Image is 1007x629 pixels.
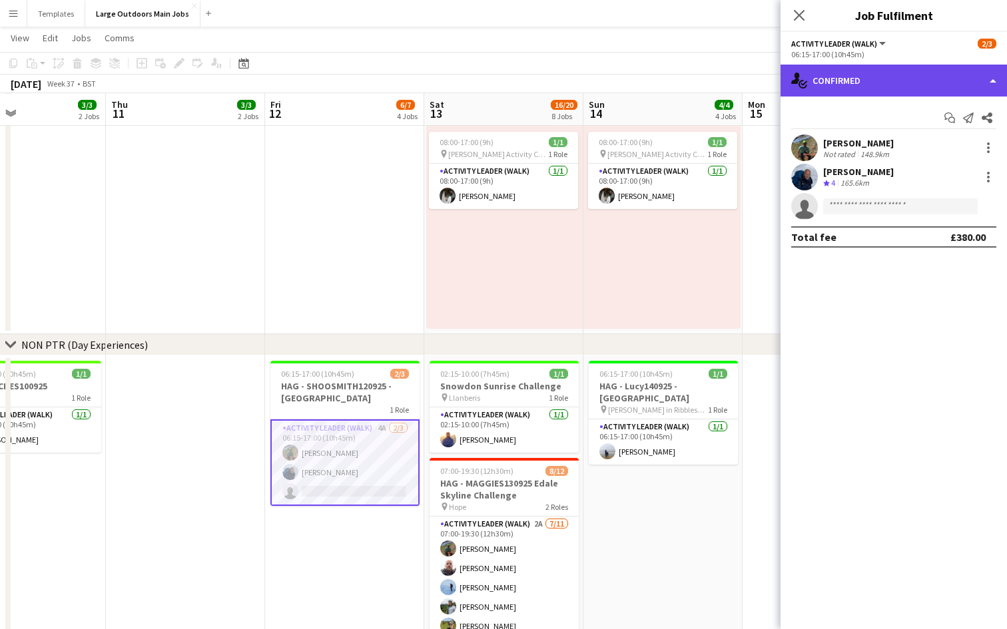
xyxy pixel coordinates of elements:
[551,111,577,121] div: 8 Jobs
[748,99,765,110] span: Mon
[588,164,737,209] app-card-role: Activity Leader (Walk)1/108:00-17:00 (9h)[PERSON_NAME]
[440,369,509,379] span: 02:15-10:00 (7h45m)
[708,405,727,415] span: 1 Role
[270,419,420,506] app-card-role: Activity Leader (Walk)4A2/306:15-17:00 (10h45m)[PERSON_NAME][PERSON_NAME]
[238,111,258,121] div: 2 Jobs
[791,39,877,49] span: Activity Leader (Walk)
[390,405,409,415] span: 1 Role
[608,405,708,415] span: [PERSON_NAME] in Ribblesdale [GEOGRAPHIC_DATA]
[823,149,858,159] div: Not rated
[5,29,35,47] a: View
[430,361,579,453] app-job-card: 02:15-10:00 (7h45m)1/1Snowdon Sunrise Challenge Llanberis1 RoleActivity Leader (Walk)1/102:15-10:...
[448,149,548,159] span: [PERSON_NAME] Activity Centre
[589,419,738,465] app-card-role: Activity Leader (Walk)1/106:15-17:00 (10h45m)[PERSON_NAME]
[707,149,727,159] span: 1 Role
[823,137,894,149] div: [PERSON_NAME]
[589,361,738,465] app-job-card: 06:15-17:00 (10h45m)1/1HAG - Lucy140925 - [GEOGRAPHIC_DATA] [PERSON_NAME] in Ribblesdale [GEOGRAP...
[11,32,29,44] span: View
[237,100,256,110] span: 3/3
[599,137,653,147] span: 08:00-17:00 (9h)
[21,338,148,351] div: NON PTR (Day Experiences)
[396,100,415,110] span: 6/7
[430,380,579,392] h3: Snowdon Sunrise Challenge
[607,149,707,159] span: [PERSON_NAME] Activity Centre
[791,49,996,59] div: 06:15-17:00 (10h45m)
[44,79,77,89] span: Week 37
[715,100,733,110] span: 4/4
[950,230,986,244] div: £380.00
[429,164,578,209] app-card-role: Activity Leader (Walk)1/108:00-17:00 (9h)[PERSON_NAME]
[270,99,281,110] span: Fri
[551,100,577,110] span: 16/20
[429,132,578,209] app-job-card: 08:00-17:00 (9h)1/1 [PERSON_NAME] Activity Centre1 RoleActivity Leader (Walk)1/108:00-17:00 (9h)[...
[838,178,872,189] div: 165.6km
[71,32,91,44] span: Jobs
[449,502,466,512] span: Hope
[99,29,140,47] a: Comms
[781,65,1007,97] div: Confirmed
[588,132,737,209] app-job-card: 08:00-17:00 (9h)1/1 [PERSON_NAME] Activity Centre1 RoleActivity Leader (Walk)1/108:00-17:00 (9h)[...
[83,79,96,89] div: BST
[430,477,579,501] h3: HAG - MAGGIES130925 Edale Skyline Challenge
[78,100,97,110] span: 3/3
[791,230,837,244] div: Total fee
[281,369,354,379] span: 06:15-17:00 (10h45m)
[268,106,281,121] span: 12
[781,7,1007,24] h3: Job Fulfilment
[85,1,200,27] button: Large Outdoors Main Jobs
[430,407,579,453] app-card-role: Activity Leader (Walk)1/102:15-10:00 (7h45m)[PERSON_NAME]
[430,99,444,110] span: Sat
[111,99,128,110] span: Thu
[72,369,91,379] span: 1/1
[428,106,444,121] span: 13
[37,29,63,47] a: Edit
[589,380,738,404] h3: HAG - Lucy140925 - [GEOGRAPHIC_DATA]
[545,466,568,476] span: 8/12
[440,466,513,476] span: 07:00-19:30 (12h30m)
[549,137,567,147] span: 1/1
[791,39,888,49] button: Activity Leader (Walk)
[587,106,605,121] span: 14
[823,166,894,178] div: [PERSON_NAME]
[109,106,128,121] span: 11
[831,178,835,188] span: 4
[79,111,99,121] div: 2 Jobs
[549,369,568,379] span: 1/1
[66,29,97,47] a: Jobs
[599,369,673,379] span: 06:15-17:00 (10h45m)
[440,137,494,147] span: 08:00-17:00 (9h)
[71,393,91,403] span: 1 Role
[715,111,736,121] div: 4 Jobs
[549,393,568,403] span: 1 Role
[746,106,765,121] span: 15
[11,77,41,91] div: [DATE]
[978,39,996,49] span: 2/3
[708,137,727,147] span: 1/1
[27,1,85,27] button: Templates
[105,32,135,44] span: Comms
[270,380,420,404] h3: HAG - SHOOSMITH120925 - [GEOGRAPHIC_DATA]
[545,502,568,512] span: 2 Roles
[390,369,409,379] span: 2/3
[449,393,480,403] span: Llanberis
[270,361,420,506] app-job-card: 06:15-17:00 (10h45m)2/3HAG - SHOOSMITH120925 - [GEOGRAPHIC_DATA]1 RoleActivity Leader (Walk)4A2/3...
[548,149,567,159] span: 1 Role
[589,99,605,110] span: Sun
[397,111,418,121] div: 4 Jobs
[43,32,58,44] span: Edit
[858,149,892,159] div: 148.9km
[709,369,727,379] span: 1/1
